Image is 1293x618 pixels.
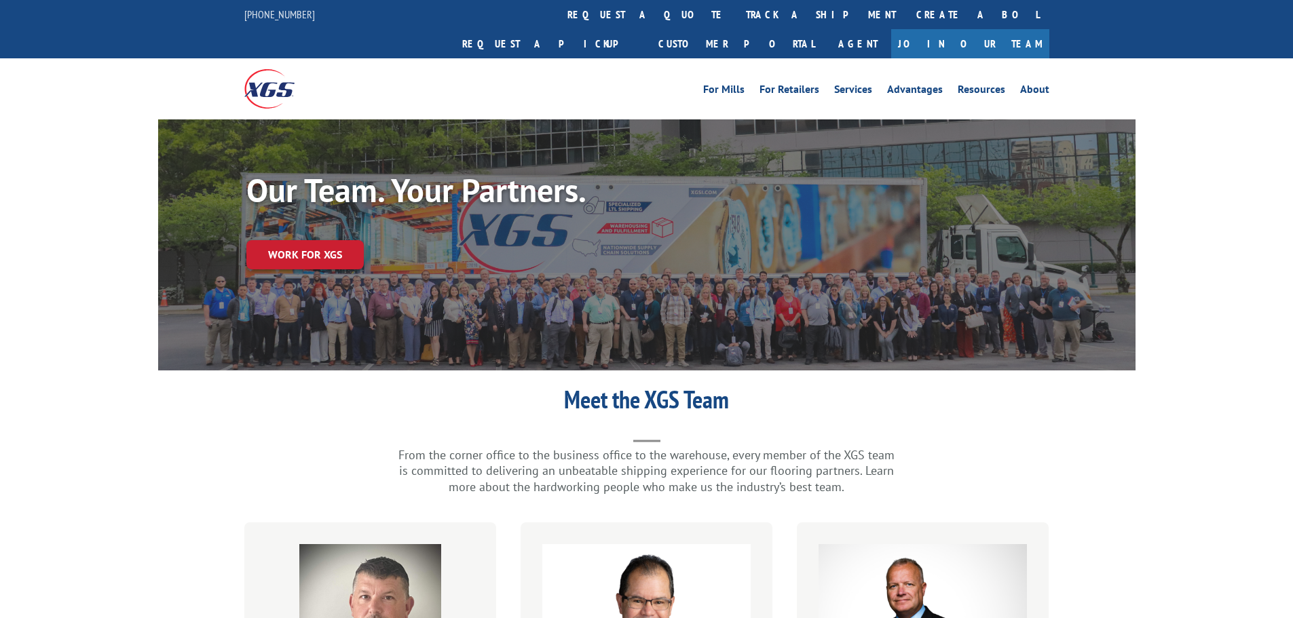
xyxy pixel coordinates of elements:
[958,84,1005,99] a: Resources
[760,84,819,99] a: For Retailers
[891,29,1049,58] a: Join Our Team
[834,84,872,99] a: Services
[375,447,918,495] p: From the corner office to the business office to the warehouse, every member of the XGS team is c...
[244,7,315,21] a: [PHONE_NUMBER]
[703,84,745,99] a: For Mills
[452,29,648,58] a: Request a pickup
[887,84,943,99] a: Advantages
[825,29,891,58] a: Agent
[246,174,654,213] h1: Our Team. Your Partners.
[648,29,825,58] a: Customer Portal
[246,240,364,269] a: Work for XGS
[1020,84,1049,99] a: About
[375,387,918,419] h1: Meet the XGS Team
